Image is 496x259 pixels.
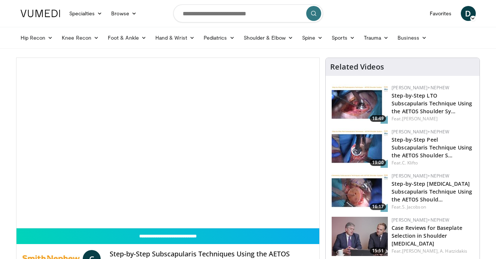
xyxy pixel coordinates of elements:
[298,30,327,45] a: Spine
[173,4,323,22] input: Search topics, interventions
[330,62,384,71] h4: Related Videos
[392,115,474,122] div: Feat.
[402,160,418,166] a: C. Klifto
[425,6,456,21] a: Favorites
[392,84,449,91] a: [PERSON_NAME]+Nephew
[57,30,103,45] a: Knee Recon
[65,6,107,21] a: Specialties
[392,173,449,179] a: [PERSON_NAME]+Nephew
[392,92,472,115] a: Step-by-Step LTO Subscapularis Technique Using the AETOS Shoulder Sy…
[402,204,426,210] a: S. Jacobson
[359,30,393,45] a: Trauma
[370,159,386,166] span: 19:00
[370,115,386,122] span: 18:49
[199,30,239,45] a: Pediatrics
[402,248,439,254] a: [PERSON_NAME],
[332,173,388,212] img: ca45cbb5-4e2d-4a89-993c-d0571e41d102.150x105_q85_crop-smart_upscale.jpg
[332,129,388,168] img: b20f33db-e2ef-4fba-9ed7-2022b8b6c9a2.150x105_q85_crop-smart_upscale.jpg
[107,6,141,21] a: Browse
[461,6,476,21] a: D
[239,30,298,45] a: Shoulder & Elbow
[332,129,388,168] a: 19:00
[370,203,386,210] span: 16:17
[393,30,431,45] a: Business
[392,136,472,159] a: Step-by-Step Peel Subscapularis Technique Using the AETOS Shoulder S…
[332,217,388,256] a: 15:51
[392,160,474,166] div: Feat.
[16,58,320,228] video-js: Video Player
[392,224,462,247] a: Case Reviews for Baseplate Selection in Shoulder [MEDICAL_DATA]
[392,180,472,203] a: Step-by-Step [MEDICAL_DATA] Subscapularis Technique Using the AETOS Should…
[21,10,60,17] img: VuMedi Logo
[151,30,199,45] a: Hand & Wrist
[332,217,388,256] img: f00e741d-fb3a-4d21-89eb-19e7839cb837.150x105_q85_crop-smart_upscale.jpg
[392,217,449,223] a: [PERSON_NAME]+Nephew
[332,173,388,212] a: 16:17
[392,204,474,210] div: Feat.
[440,248,467,254] a: A. Hatzidakis
[332,84,388,124] img: 5fb50d2e-094e-471e-87f5-37e6246062e2.150x105_q85_crop-smart_upscale.jpg
[16,30,58,45] a: Hip Recon
[327,30,359,45] a: Sports
[370,247,386,254] span: 15:51
[332,84,388,124] a: 18:49
[103,30,151,45] a: Foot & Ankle
[392,248,474,255] div: Feat.
[402,115,438,122] a: [PERSON_NAME]
[392,129,449,135] a: [PERSON_NAME]+Nephew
